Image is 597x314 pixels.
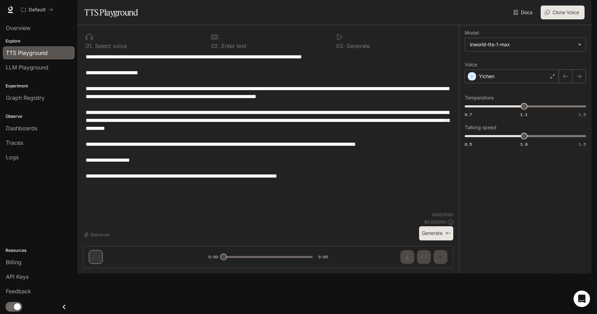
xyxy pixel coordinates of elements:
[29,7,46,13] p: Default
[579,141,586,147] span: 1.5
[445,231,451,236] p: ⌘⏎
[579,112,586,117] span: 1.5
[520,112,528,117] span: 1.1
[512,6,535,19] a: Docs
[520,141,528,147] span: 1.0
[465,30,479,35] p: Model
[470,41,575,48] div: inworld-tts-1-max
[419,226,453,240] button: Generate⌘⏎
[465,125,496,130] p: Talking speed
[86,43,93,49] p: 0 1 .
[541,6,585,19] button: Clone Voice
[84,6,138,19] h1: TTS Playground
[424,219,446,225] p: $ 0.010000
[465,38,586,51] div: inworld-tts-1-max
[220,43,246,49] p: Enter text
[432,212,453,218] p: 1000 / 1000
[93,43,127,49] p: Select voice
[479,73,494,80] p: Yichen
[465,62,477,67] p: Voice
[465,112,472,117] span: 0.7
[211,43,220,49] p: 0 2 .
[465,95,494,100] p: Temperature
[18,3,56,17] button: All workspaces
[465,141,472,147] span: 0.5
[574,291,590,307] iframe: Intercom live chat
[336,43,345,49] p: 0 3 .
[83,229,112,240] button: Shortcuts
[345,43,370,49] p: Generate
